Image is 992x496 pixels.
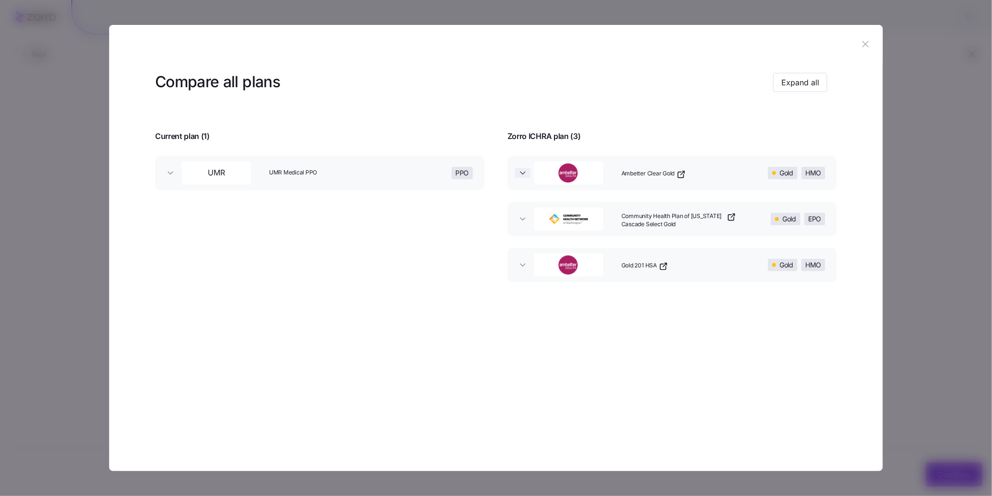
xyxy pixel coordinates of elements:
img: Community Health Network of Washington [535,209,602,229]
button: AmbetterAmbetter Clear GoldGoldHMO [507,156,837,190]
span: Expand all [781,77,819,88]
span: Current plan ( 1 ) [155,130,210,142]
img: Ambetter [535,163,602,183]
button: Community Health Network of WashingtonCommunity Health Plan of [US_STATE] Cascade Select GoldGoldEPO [507,202,837,236]
span: Gold [780,167,793,179]
span: PPO [456,167,469,179]
span: UMR [208,167,225,179]
h3: Compare all plans [155,71,280,93]
span: HMO [806,259,822,271]
button: UMRUMR Medical PPOPPO [155,156,485,190]
button: AmbetterGold 201 HSAGoldHMO [507,248,837,282]
button: Expand all [773,73,827,92]
span: Community Health Plan of [US_STATE] Cascade Select Gold [621,212,725,229]
a: Ambetter Clear Gold [621,170,686,179]
span: UMR Medical PPO [269,169,384,177]
span: HMO [806,167,822,179]
a: Community Health Plan of [US_STATE] Cascade Select Gold [621,212,736,229]
a: Gold 201 HSA [621,262,668,271]
span: Gold [780,259,793,271]
span: Ambetter Clear Gold [621,170,675,178]
span: Gold 201 HSA [621,262,657,270]
span: EPO [809,213,822,225]
span: Gold [783,213,796,225]
span: Zorro ICHRA plan ( 3 ) [507,130,581,142]
img: Ambetter [535,255,602,275]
